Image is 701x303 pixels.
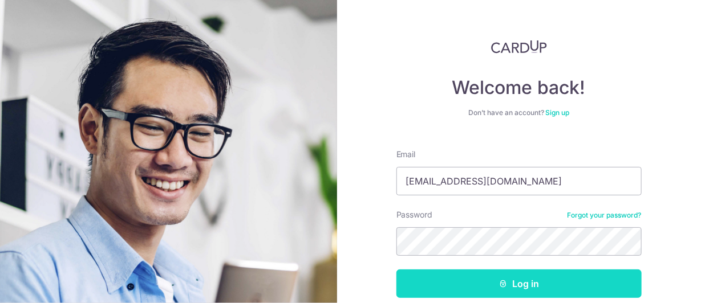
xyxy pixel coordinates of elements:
[396,209,433,220] label: Password
[396,269,642,298] button: Log in
[568,211,642,220] a: Forgot your password?
[396,76,642,99] h4: Welcome back!
[396,167,642,195] input: Enter your Email
[545,108,569,117] a: Sign up
[396,108,642,117] div: Don’t have an account?
[396,149,416,160] label: Email
[491,40,547,54] img: CardUp Logo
